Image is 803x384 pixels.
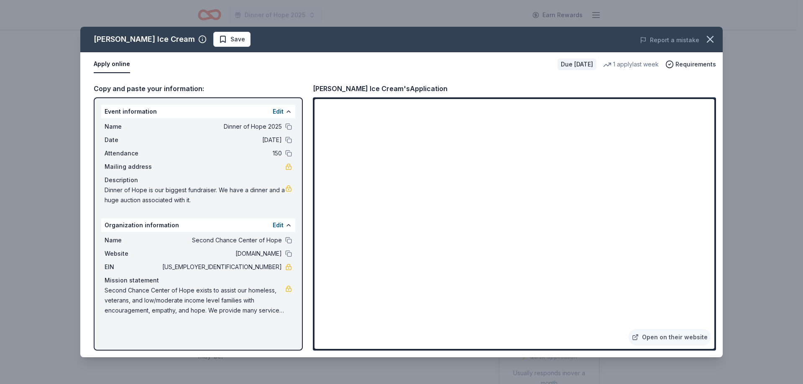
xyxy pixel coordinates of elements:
[101,105,295,118] div: Event information
[161,122,282,132] span: Dinner of Hope 2025
[105,175,292,185] div: Description
[161,148,282,158] span: 150
[94,33,195,46] div: [PERSON_NAME] Ice Cream
[315,99,714,349] iframe: To enrich screen reader interactions, please activate Accessibility in Grammarly extension settings
[161,235,282,245] span: Second Chance Center of Hope
[557,58,596,70] div: Due [DATE]
[603,59,659,69] div: 1 apply last week
[230,34,245,44] span: Save
[629,329,711,346] a: Open on their website
[101,219,295,232] div: Organization information
[94,83,303,94] div: Copy and paste your information:
[665,59,716,69] button: Requirements
[105,135,161,145] span: Date
[105,275,292,285] div: Mission statement
[105,235,161,245] span: Name
[105,185,285,205] span: Dinner of Hope is our biggest fundraiser. We have a dinner and a huge auction associated with it.
[105,122,161,132] span: Name
[213,32,251,47] button: Save
[105,162,161,172] span: Mailing address
[675,59,716,69] span: Requirements
[273,220,284,230] button: Edit
[161,262,282,272] span: [US_EMPLOYER_IDENTIFICATION_NUMBER]
[313,83,448,94] div: [PERSON_NAME] Ice Cream's Application
[273,107,284,117] button: Edit
[161,249,282,259] span: [DOMAIN_NAME]
[640,35,699,45] button: Report a mistake
[105,262,161,272] span: EIN
[161,135,282,145] span: [DATE]
[105,249,161,259] span: Website
[105,148,161,158] span: Attendance
[105,285,285,315] span: Second Chance Center of Hope exists to assist our homeless, veterans, and low/moderate income lev...
[94,56,130,73] button: Apply online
